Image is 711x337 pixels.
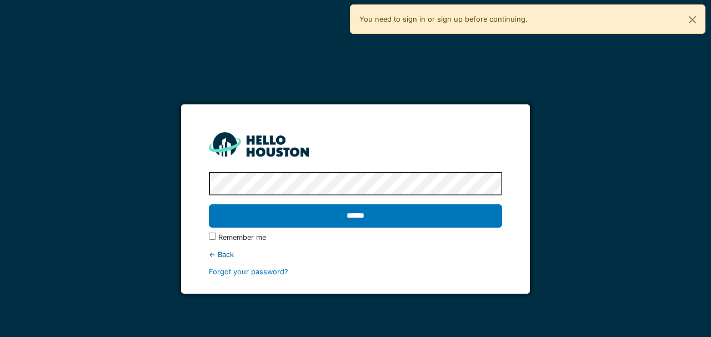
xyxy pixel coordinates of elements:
img: HH_line-BYnF2_Hg.png [209,132,309,156]
button: Close [680,5,705,34]
label: Remember me [218,232,266,243]
a: Forgot your password? [209,268,288,276]
div: ← Back [209,249,502,260]
div: You need to sign in or sign up before continuing. [350,4,705,34]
